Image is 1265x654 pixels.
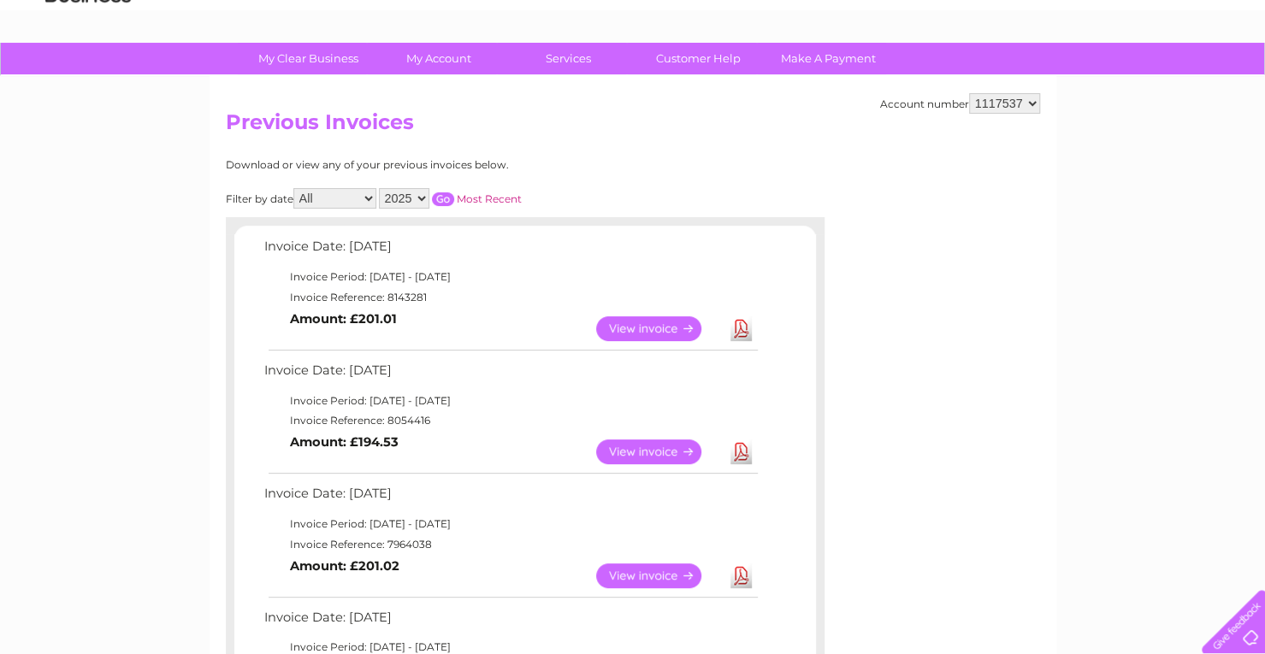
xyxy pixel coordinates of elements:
td: Invoice Period: [DATE] - [DATE] [260,391,760,411]
a: Energy [1007,73,1044,85]
a: Blog [1116,73,1141,85]
td: Invoice Period: [DATE] - [DATE] [260,267,760,287]
td: Invoice Date: [DATE] [260,482,760,514]
a: Download [730,563,752,588]
a: View [596,439,722,464]
td: Invoice Date: [DATE] [260,235,760,267]
a: Download [730,316,752,341]
a: Contact [1151,73,1193,85]
a: View [596,563,722,588]
div: Account number [880,93,1040,114]
td: Invoice Date: [DATE] [260,359,760,391]
a: View [596,316,722,341]
a: My Clear Business [238,43,379,74]
div: Filter by date [226,188,675,209]
a: Customer Help [628,43,769,74]
td: Invoice Reference: 7964038 [260,534,760,555]
a: Telecoms [1055,73,1106,85]
td: Invoice Reference: 8143281 [260,287,760,308]
a: 0333 014 3131 [943,9,1061,30]
b: Amount: £194.53 [290,434,399,450]
a: Make A Payment [758,43,899,74]
a: Water [964,73,996,85]
div: Clear Business is a trading name of Verastar Limited (registered in [GEOGRAPHIC_DATA] No. 3667643... [229,9,1037,83]
h2: Previous Invoices [226,110,1040,143]
a: Log out [1209,73,1249,85]
td: Invoice Date: [DATE] [260,606,760,638]
img: logo.png [44,44,132,97]
a: Download [730,439,752,464]
td: Invoice Reference: 8054416 [260,410,760,431]
a: Services [498,43,639,74]
a: My Account [368,43,509,74]
b: Amount: £201.02 [290,558,399,574]
td: Invoice Period: [DATE] - [DATE] [260,514,760,534]
b: Amount: £201.01 [290,311,397,327]
a: Most Recent [457,192,522,205]
div: Download or view any of your previous invoices below. [226,159,675,171]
